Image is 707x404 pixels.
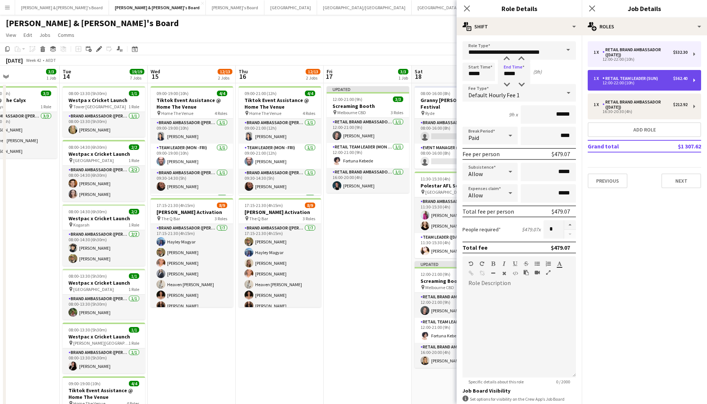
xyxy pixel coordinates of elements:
div: Total fee per person [462,208,514,215]
h3: Westpac x Cricket Launch [63,280,145,286]
app-job-card: 08:00-16:00 (8h)0/2Granny [PERSON_NAME] Festival Ryde2 RolesBrand Ambassador ([DATE])7A0/108:00-1... [415,86,497,169]
app-job-card: 08:00-14:30 (6h30m)2/2Westpac x Cricket Launch [GEOGRAPHIC_DATA]1 RoleBrand Ambassador ([PERSON_N... [63,140,145,201]
span: Home The Venue [161,110,193,116]
span: Jobs [39,32,50,38]
h3: Role Details [457,4,582,13]
span: Edit [24,32,32,38]
h3: Granny [PERSON_NAME] Festival [415,97,497,110]
span: 8/9 [217,203,227,208]
h3: Job Board Visibility [462,387,576,394]
div: 7 Jobs [130,75,144,81]
div: [DATE] [6,57,23,64]
div: $212.92 [673,102,687,107]
app-job-card: 08:00-13:30 (5h30m)1/1Westpac x Cricket Launch [GEOGRAPHIC_DATA]1 RoleBrand Ambassador ([PERSON_N... [63,269,145,320]
app-card-role: Brand Ambassador ([PERSON_NAME])1/109:30-14:30 (5h)[PERSON_NAME] [239,169,321,194]
app-card-role: Brand Ambassador ([PERSON_NAME])1/1 [151,194,233,219]
span: 08:00-13:30 (5h30m) [68,327,107,333]
div: Roles [582,18,707,35]
div: 09:00-21:00 (12h)4/4Tiktok Event Assistance @ Home The Venue Home The Venue4 RolesBrand Ambassado... [239,86,321,195]
div: 1 x [594,76,602,81]
div: 1 Job [46,75,56,81]
app-card-role: Event Manager ([DATE])2A0/108:00-16:00 (8h) [415,144,497,169]
span: 09:00-21:00 (12h) [245,91,277,96]
app-job-card: 08:00-13:30 (5h30m)1/1Westpa x Cricket Launch Tower [GEOGRAPHIC_DATA]1 RoleBrand Ambassador ([PER... [63,86,145,137]
div: 9h x [509,111,518,118]
span: Week 42 [24,57,43,63]
button: Fullscreen [546,270,551,275]
h3: Westpa x Cricket Launch [63,97,145,103]
app-job-card: 09:00-19:00 (10h)4/4Tiktok Event Assistance @ Home The Venue Home The Venue4 RolesBrand Ambassado... [151,86,233,195]
app-card-role: Team Leader (Mon - Fri)1/109:00-21:00 (12h)[PERSON_NAME] [239,144,321,169]
div: RETAIL Brand Ambassador ([DATE]) [602,47,673,57]
app-job-card: 08:00-14:30 (6h30m)2/2Westpac x Cricket Launch Kogarah1 RoleBrand Ambassador ([PERSON_NAME])2/208... [63,204,145,266]
button: Paste as plain text [524,270,529,275]
div: Total fee [462,244,488,251]
span: 1 Role [129,287,139,292]
button: Text Color [557,261,562,267]
app-card-role: RETAIL Brand Ambassador ([DATE])1/116:00-20:00 (4h)[PERSON_NAME] [415,343,497,368]
app-card-role: Brand Ambassador ([PERSON_NAME])1/109:00-19:00 (10h)[PERSON_NAME] [151,119,233,144]
div: Updated [327,86,409,92]
a: Edit [21,30,35,40]
h3: Westpac x Cricket Launch [63,151,145,157]
span: 3 Roles [215,216,227,221]
span: 17 [326,72,333,81]
span: 1/1 [129,91,139,96]
span: 8/9 [305,203,315,208]
div: 2 Jobs [218,75,232,81]
span: 15 [150,72,160,81]
span: View [6,32,16,38]
span: 1 Role [129,158,139,163]
button: Bold [490,261,496,267]
span: 3/3 [46,69,56,74]
app-job-card: 08:00-13:30 (5h30m)1/1Westpac x Cricket Launch [PERSON_NAME][GEOGRAPHIC_DATA]1 RoleBrand Ambassad... [63,323,145,373]
span: 12/13 [306,69,320,74]
div: $532.30 [673,50,687,55]
app-card-role: Brand Ambassador ([PERSON_NAME])7/717:15-21:30 (4h15m)Hayley Magyar[PERSON_NAME][PERSON_NAME][PER... [151,224,233,313]
span: Home The Venue [249,110,281,116]
button: [GEOGRAPHIC_DATA]/[GEOGRAPHIC_DATA] [317,0,412,15]
h3: Job Details [582,4,707,13]
app-card-role: RETAIL Brand Ambassador ([DATE])1/112:00-21:00 (9h)[PERSON_NAME] [415,293,497,318]
span: Wed [151,68,160,75]
span: 3 Roles [391,110,403,115]
div: $479.07 [552,208,570,215]
span: Melbourne CBD [425,285,454,290]
app-job-card: Updated12:00-21:00 (9h)3/3Screaming Booth Melbourne CBD3 RolesRETAIL Brand Ambassador ([DATE])1/1... [415,261,497,368]
div: 12:00-22:00 (10h) [594,57,687,61]
div: 17:15-21:30 (4h15m)8/9[PERSON_NAME] Activation The Q Bar3 RolesBrand Ambassador ([PERSON_NAME])7/... [239,198,321,307]
span: Allow [468,192,483,199]
div: Shift [457,18,582,35]
div: 1 Job [398,75,408,81]
button: Undo [468,261,474,267]
span: 08:00-14:30 (6h30m) [68,209,107,214]
div: 2 Jobs [306,75,320,81]
div: Fee per person [462,150,500,158]
button: [PERSON_NAME]'s Board [206,0,264,15]
app-card-role: Brand Ambassador ([PERSON_NAME])1/108:00-13:30 (5h30m)[PERSON_NAME] [63,112,145,137]
app-card-role: Brand Ambassador ([PERSON_NAME])1/1 [239,194,321,219]
span: 17:15-21:30 (4h15m) [245,203,283,208]
div: (9h) [533,68,542,75]
span: 4/4 [305,91,315,96]
button: Next [661,173,701,188]
div: Updated12:00-21:00 (9h)3/3Screaming Booth Melbourne CBD3 RolesRETAIL Brand Ambassador (Mon - Fri)... [327,86,409,193]
app-card-role: Team Leader ([DATE])1/111:30-15:30 (4h)[PERSON_NAME] [415,233,497,258]
span: 1/1 [129,273,139,279]
span: 0 / 2000 [550,379,576,384]
span: Allow [468,170,483,178]
span: [GEOGRAPHIC_DATA] [73,158,114,163]
span: [GEOGRAPHIC_DATA] [425,189,466,195]
div: $479.07 [551,244,570,251]
span: Fri [327,68,333,75]
app-card-role: RETAIL Brand Ambassador (Mon - Fri)1/112:00-21:00 (9h)[PERSON_NAME] [327,118,409,143]
span: Sat [415,68,423,75]
span: 12:00-21:00 (9h) [421,271,450,277]
span: 4 Roles [215,110,227,116]
div: $479.07 [552,150,570,158]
